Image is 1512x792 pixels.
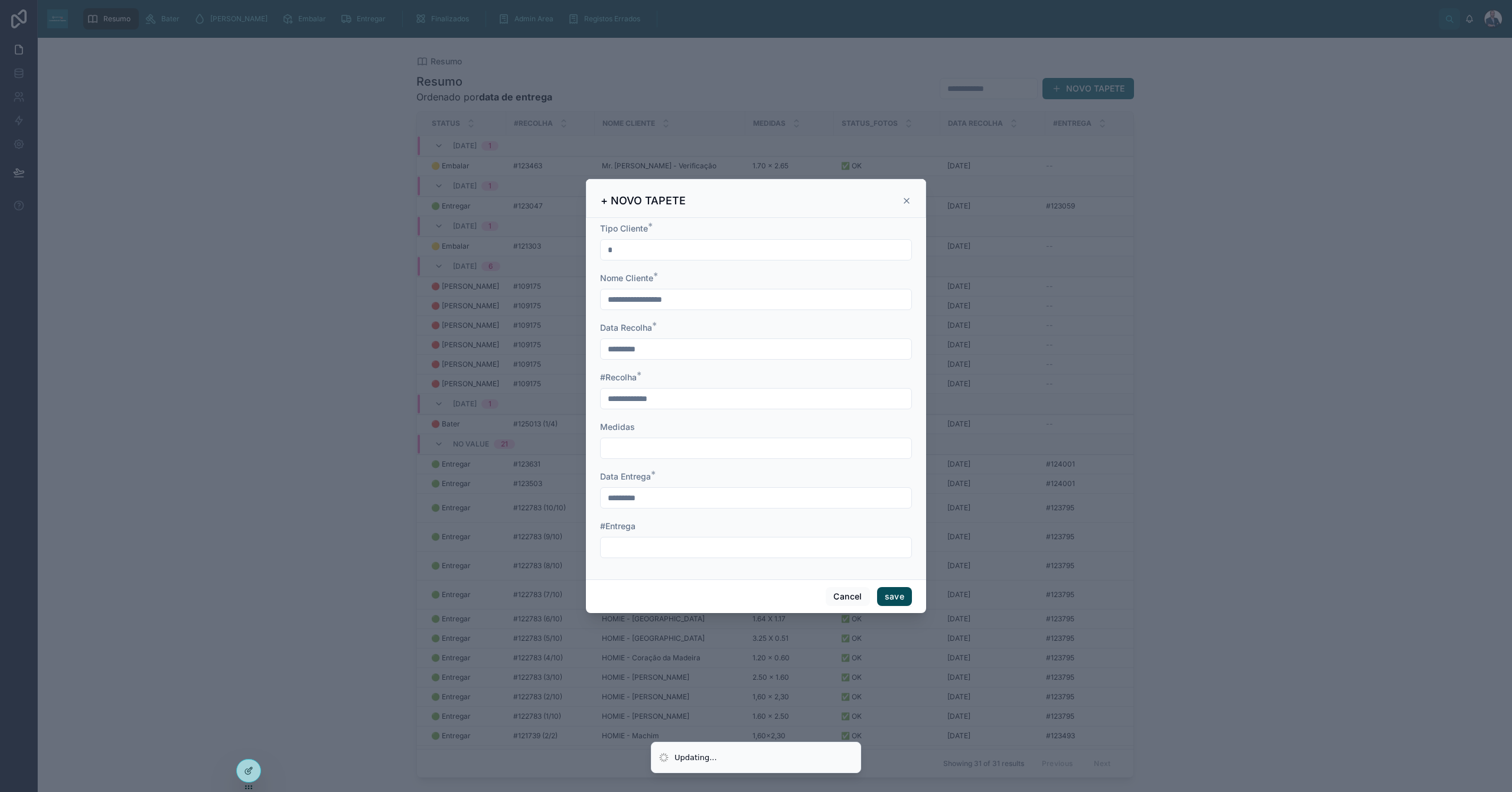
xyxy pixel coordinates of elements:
span: Data Recolha [600,322,652,333]
h3: + NOVO TAPETE [601,194,686,208]
button: save [877,587,912,606]
span: Data Entrega [600,471,651,481]
span: Nome Cliente [600,273,653,283]
span: #Entrega [600,521,636,531]
span: Tipo Cliente [600,223,648,233]
span: #Recolha [600,372,637,382]
span: Medidas [600,422,635,432]
button: Cancel [826,587,869,606]
div: Updating... [674,752,717,764]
